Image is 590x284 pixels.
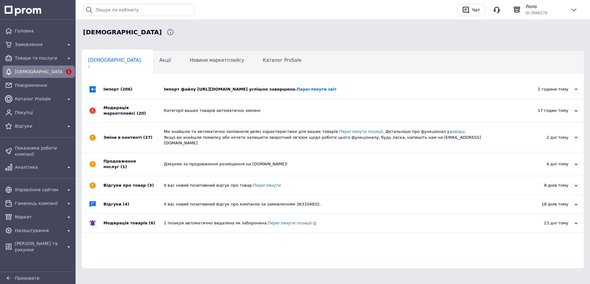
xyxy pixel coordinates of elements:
div: 17 годин тому [516,108,578,113]
span: [DEMOGRAPHIC_DATA] [88,57,141,63]
span: (3) [147,183,154,188]
span: Головна [15,28,72,34]
div: Продовження послуг [103,152,164,176]
a: Переглянути звіт [297,87,337,91]
div: Модерація маркетплейсі [103,99,164,122]
span: [DEMOGRAPHIC_DATA] [15,69,63,75]
span: (206) [120,87,133,91]
div: 2 дні тому [516,135,578,140]
span: Повідомлення [15,82,72,88]
span: Лоло [526,3,565,10]
span: Новини маркетплейсу [190,57,244,63]
span: Акції [160,57,171,63]
span: Сповіщення [83,28,162,37]
span: (4) [123,202,129,206]
span: Приховати [15,276,39,281]
span: ID: 3086276 [526,11,547,15]
span: Відгуки [15,123,63,129]
div: 2 години тому [516,87,578,92]
div: У вас новий позитивний відгук про компанію за замовленням 363104832. [164,201,516,207]
div: Чат [471,5,481,15]
span: Показники роботи компанії [15,145,72,157]
a: Переглянути [253,183,281,188]
span: Гаманець компанії [15,200,63,206]
div: 23 дні тому [516,220,578,226]
div: Імпорт [103,80,164,99]
div: Відгуки про товар [103,176,164,195]
span: Управління сайтом [15,187,63,193]
span: Каталог ProSale [15,96,63,102]
span: Аналітика [15,164,63,170]
div: Відгуки [103,195,164,214]
div: 1 позиція автоматично видалена як заборонена. [164,220,516,226]
span: 1 [66,69,72,74]
div: Модерація товарів [103,214,164,232]
span: Налаштування [15,227,63,234]
a: Переглянути позиції [339,129,383,134]
span: (27) [143,135,152,140]
span: [PERSON_NAME] та рахунки [15,240,63,253]
div: У вас новий позитивний відгук про товар. [164,183,516,188]
div: 18 днів тому [516,201,578,207]
input: Пошук по кабінету [83,4,194,16]
span: Маркет [15,214,63,220]
span: Покупці [15,109,72,116]
span: Замовлення [15,41,63,48]
span: Каталог ProSale [263,57,301,63]
span: 1 [88,64,141,69]
button: Чат [457,4,485,16]
span: Товари та послуги [15,55,63,61]
a: Переглянути позиції [268,221,312,225]
div: Зміни в контенті [103,123,164,152]
div: 4 дні тому [516,161,578,167]
span: (1) [120,164,127,169]
div: 8 днів тому [516,183,578,188]
div: Дякуємо за продовження розміщення на [DOMAIN_NAME]! [164,161,516,167]
div: Імпорт файлу [URL][DOMAIN_NAME] успішно завершено. [164,87,516,92]
span: (20) [137,111,146,116]
a: довідці [449,129,465,134]
div: Ми знайшли та автоматично заповнили деякі характеристики для ваших товарів. . Детальніше про функ... [164,129,516,146]
span: (6) [149,221,155,225]
div: Категорії ваших товарів автоматично змінені [164,108,516,113]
